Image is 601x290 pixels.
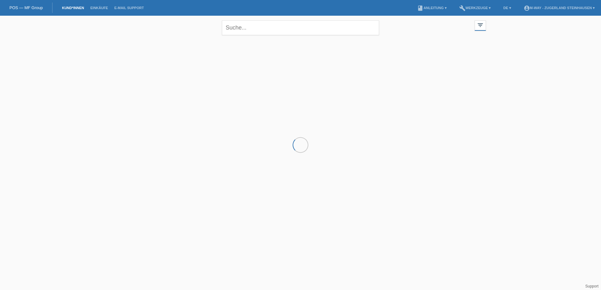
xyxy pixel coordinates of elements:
a: DE ▾ [500,6,514,10]
i: build [459,5,466,11]
i: book [417,5,423,11]
a: POS — MF Group [9,5,43,10]
input: Suche... [222,20,379,35]
a: E-Mail Support [111,6,147,10]
i: account_circle [524,5,530,11]
a: account_circlem-way - Zugerland Steinhausen ▾ [521,6,598,10]
i: filter_list [477,22,484,29]
a: Einkäufe [87,6,111,10]
a: Support [585,284,598,288]
a: Kund*innen [59,6,87,10]
a: buildWerkzeuge ▾ [456,6,494,10]
a: bookAnleitung ▾ [414,6,449,10]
